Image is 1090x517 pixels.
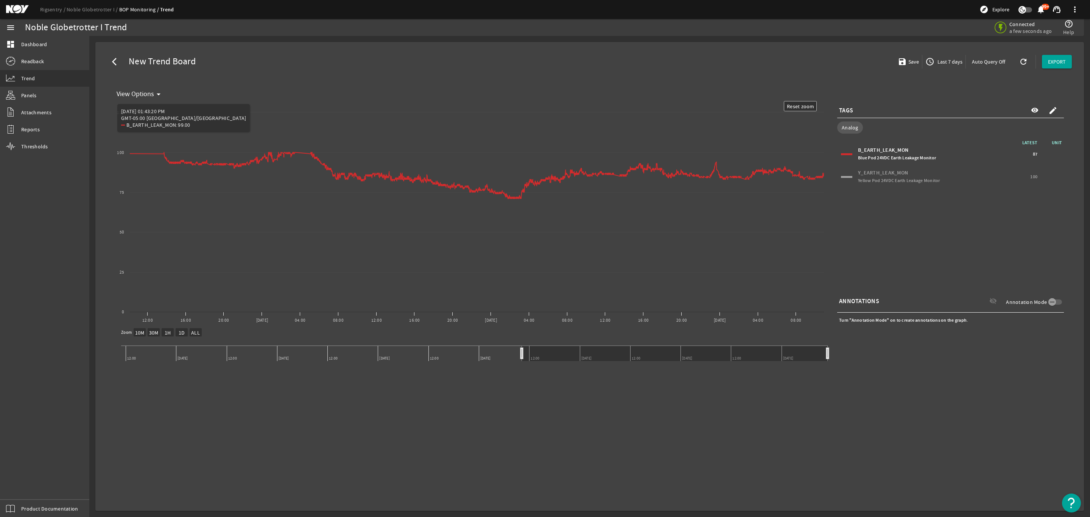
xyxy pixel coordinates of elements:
[842,124,858,131] span: Analog
[837,315,1064,326] div: Turn "Annotation Mode" on to create annotations on the graph.
[149,329,159,336] text: 30M
[295,318,305,323] text: 04:00
[181,318,191,323] text: 16:00
[409,318,420,323] text: 16:00
[114,87,168,101] button: View Options
[925,57,934,66] mat-icon: access_time
[21,109,51,116] span: Attachments
[114,101,828,328] svg: Chart title
[858,178,940,184] span: Yellow Pod 24VDC Earth Leakage Monitor
[21,143,48,150] span: Thresholds
[117,150,124,156] text: 100
[142,318,153,323] text: 12:00
[1066,0,1084,19] button: more_vert
[979,5,989,14] mat-icon: explore
[1022,140,1042,146] span: LATEST
[858,146,953,162] div: B_EARTH_LEAK_MON
[1048,106,1057,115] mat-icon: create
[1062,494,1081,512] button: Open Resource Center
[21,126,40,133] span: Reports
[1063,28,1074,36] span: Help
[1064,19,1073,28] mat-icon: help_outline
[165,329,171,336] text: 1H
[6,23,15,32] mat-icon: menu
[1036,5,1045,14] mat-icon: notifications
[256,318,268,323] text: [DATE]
[1042,55,1072,69] button: EXPORT
[992,6,1009,13] span: Explore
[135,329,145,336] text: 10M
[895,55,922,69] button: Save
[122,309,124,315] text: 0
[1048,58,1066,65] span: EXPORT
[898,57,904,66] mat-icon: save
[1006,298,1048,306] label: Annotation Mode
[787,103,814,110] text: Reset zoom
[40,6,67,13] a: Rigsentry
[117,90,154,98] span: View Options
[67,6,119,13] a: Noble Globetrotter I
[6,40,15,49] mat-icon: dashboard
[218,318,229,323] text: 20:00
[1041,139,1064,146] span: UNIT
[676,318,687,323] text: 20:00
[371,318,382,323] text: 12:00
[858,155,936,161] span: Blue Pod 24VDC Earth Leakage Monitor
[1033,150,1038,158] span: 87
[600,318,610,323] text: 12:00
[21,58,44,65] span: Readback
[333,318,344,323] text: 08:00
[1037,6,1045,14] button: 99+
[1009,21,1052,28] span: Connected
[21,92,37,99] span: Panels
[1019,57,1025,66] mat-icon: refresh
[922,55,965,69] button: Last 7 days
[191,329,200,336] text: ALL
[562,318,573,323] text: 08:00
[1009,28,1052,34] span: a few seconds ago
[839,297,879,305] span: ANNOTATIONS
[120,269,125,275] text: 25
[1052,5,1061,14] mat-icon: support_agent
[966,55,1011,69] button: Auto Query Off
[907,58,919,65] span: Save
[714,318,726,323] text: [DATE]
[858,169,953,184] div: Y_EARTH_LEAK_MON
[753,318,763,323] text: 04:00
[447,318,458,323] text: 20:00
[1030,173,1037,181] span: 100
[638,318,649,323] text: 16:00
[936,58,962,65] span: Last 7 days
[21,75,35,82] span: Trend
[21,505,78,512] span: Product Documentation
[972,58,1005,65] span: Auto Query Off
[839,107,853,114] span: TAGS
[25,24,127,31] div: Noble Globetrotter I Trend
[154,90,163,99] mat-icon: arrow_drop_down
[976,3,1012,16] button: Explore
[120,229,125,235] text: 50
[21,40,47,48] span: Dashboard
[119,6,160,13] a: BOP Monitoring
[160,6,174,13] a: Trend
[117,110,124,115] text: 125
[485,318,497,323] text: [DATE]
[1031,106,1039,114] mat-icon: visibility
[112,57,121,66] mat-icon: arrow_back_ios
[179,329,185,336] text: 1D
[791,318,801,323] text: 08:00
[126,58,196,65] span: New Trend Board
[120,190,125,195] text: 75
[121,330,132,335] text: Zoom
[524,318,534,323] text: 04:00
